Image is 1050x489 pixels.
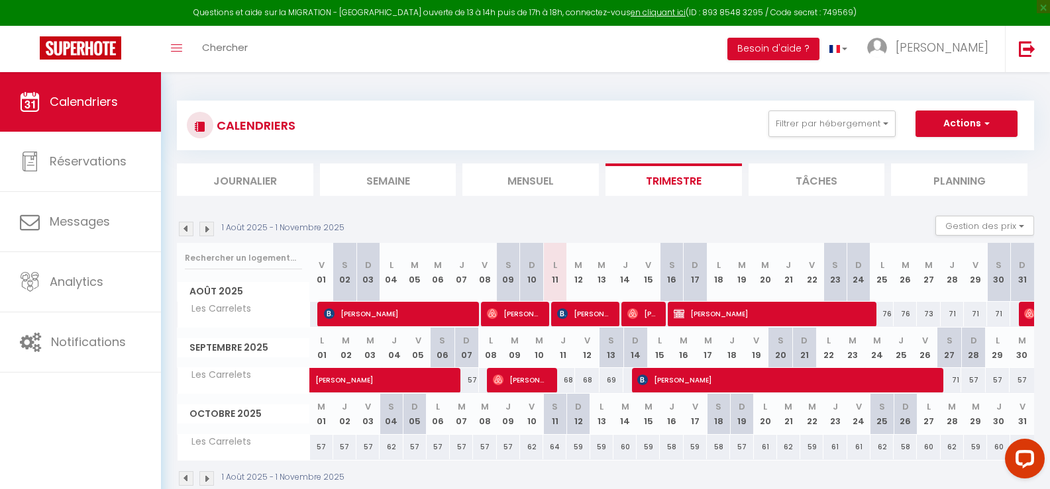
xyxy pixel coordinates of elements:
th: 13 [600,328,623,368]
div: 71 [964,302,987,326]
abbr: S [342,259,348,271]
abbr: J [505,400,511,413]
div: 64 [543,435,566,459]
div: 68 [551,368,575,392]
span: Réservations [50,153,127,169]
abbr: S [947,334,953,347]
div: 57 [986,368,1010,392]
abbr: D [463,334,470,347]
li: Trimestre [605,163,742,196]
th: 16 [672,328,696,368]
th: 10 [520,394,543,434]
span: Chercher [202,40,248,54]
iframe: LiveChat chat widget [994,433,1050,489]
th: 12 [566,394,590,434]
th: 19 [730,394,753,434]
abbr: S [505,259,511,271]
div: 57 [497,435,520,459]
th: 28 [941,394,964,434]
span: Les Carrelets [180,368,254,382]
abbr: J [669,400,674,413]
th: 17 [696,328,720,368]
abbr: J [949,259,955,271]
abbr: S [778,334,784,347]
span: [PERSON_NAME] [637,367,923,392]
abbr: V [645,259,651,271]
th: 13 [590,394,613,434]
div: 62 [520,435,543,459]
span: [PERSON_NAME] [627,301,658,326]
abbr: J [392,334,397,347]
th: 01 [310,328,334,368]
abbr: J [342,400,347,413]
th: 15 [637,394,660,434]
div: 57 [310,435,333,459]
th: 28 [941,243,964,302]
img: ... [867,38,887,58]
div: 61 [754,435,777,459]
th: 04 [380,394,403,434]
abbr: M [849,334,857,347]
th: 01 [310,243,333,302]
th: 24 [847,394,870,434]
abbr: M [317,400,325,413]
abbr: S [388,400,394,413]
th: 20 [754,394,777,434]
th: 01 [310,394,333,434]
div: 69 [600,368,623,392]
button: Actions [916,111,1018,137]
abbr: S [996,259,1002,271]
th: 20 [754,243,777,302]
abbr: V [365,400,371,413]
th: 03 [356,394,380,434]
th: 24 [847,243,870,302]
abbr: V [584,334,590,347]
abbr: M [574,259,582,271]
abbr: D [902,400,909,413]
span: [PERSON_NAME] [896,39,988,56]
abbr: D [575,400,582,413]
th: 22 [800,394,823,434]
div: 62 [870,435,894,459]
span: [PERSON_NAME] [557,301,611,326]
abbr: M [808,400,816,413]
abbr: V [415,334,421,347]
abbr: V [482,259,488,271]
abbr: L [436,400,440,413]
div: 59 [800,435,823,459]
th: 06 [431,328,454,368]
abbr: M [434,259,442,271]
abbr: J [459,259,464,271]
th: 30 [987,243,1010,302]
abbr: L [320,334,324,347]
span: [PERSON_NAME] [493,367,547,392]
th: 10 [527,328,551,368]
div: 62 [777,435,800,459]
div: 57 [427,435,450,459]
abbr: M [621,400,629,413]
th: 02 [333,243,356,302]
th: 23 [823,394,847,434]
th: 18 [707,243,730,302]
abbr: D [365,259,372,271]
li: Journalier [177,163,313,196]
th: 04 [382,328,406,368]
abbr: J [560,334,566,347]
div: 76 [870,302,894,326]
th: 05 [403,243,427,302]
span: Septembre 2025 [178,338,309,357]
abbr: M [738,259,746,271]
abbr: V [319,259,325,271]
div: 59 [964,435,987,459]
abbr: D [801,334,808,347]
th: 11 [551,328,575,368]
th: 08 [479,328,503,368]
abbr: D [855,259,862,271]
abbr: V [529,400,535,413]
h3: CALENDRIERS [213,111,295,140]
abbr: D [1019,259,1025,271]
span: Analytics [50,273,103,290]
abbr: V [856,400,862,413]
abbr: L [553,259,557,271]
